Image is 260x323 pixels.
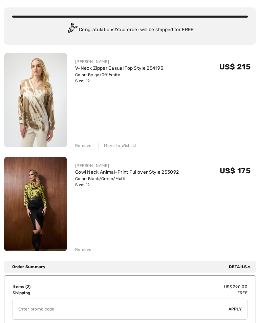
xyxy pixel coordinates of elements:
[4,53,67,147] img: V-Neck Zipper Casual Top Style 254193
[65,23,79,37] img: Congratulation2.svg
[75,65,163,71] a: V-Neck Zipper Casual Top Style 254193
[13,284,96,290] td: Items ( )
[13,290,96,296] td: Shipping
[75,169,179,175] a: Cowl Neck Animal-Print Pullover Style 253092
[75,72,163,84] div: Color: Beige/Off White Size: 12
[12,23,248,37] div: Congratulations! Your order will be shipped for FREE!
[96,290,247,296] td: Free
[220,166,251,175] span: US$ 175
[13,299,229,319] input: Promo code
[75,143,92,149] div: Remove
[75,163,179,169] div: [PERSON_NAME]
[75,176,179,188] div: Color: Black/Green/Multi Size: 12
[219,62,251,71] span: US$ 215
[229,306,242,312] span: Apply
[75,246,92,253] div: Remove
[75,59,163,65] div: [PERSON_NAME]
[12,264,253,270] div: Order Summary
[27,284,29,289] span: 2
[229,264,253,270] span: Details
[4,157,67,251] img: Cowl Neck Animal-Print Pullover Style 253092
[98,143,137,149] div: Move to Wishlist
[96,284,247,290] td: US$ 390.00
